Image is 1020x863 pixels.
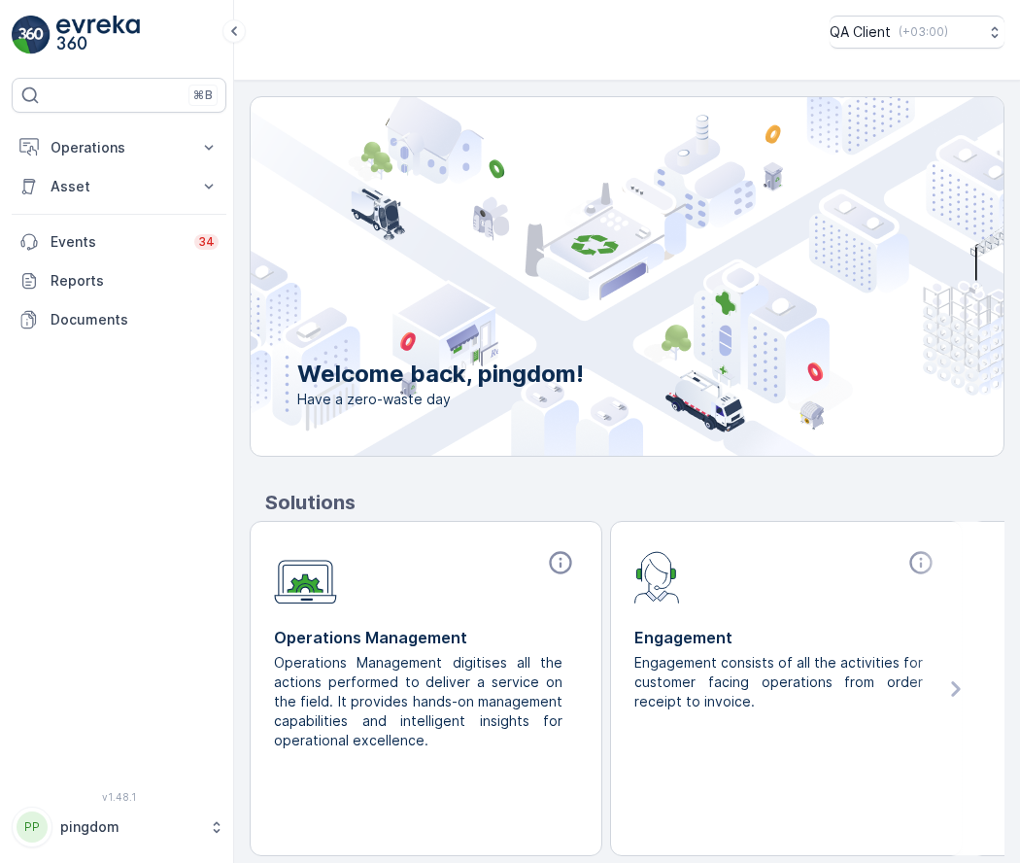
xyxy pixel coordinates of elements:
p: Reports [51,271,219,291]
p: Operations [51,138,187,157]
img: city illustration [163,97,1003,456]
p: ( +03:00 ) [899,24,948,40]
a: Reports [12,261,226,300]
img: logo_light-DOdMpM7g.png [56,16,140,54]
p: ⌘B [193,87,213,103]
p: 34 [198,234,215,250]
p: Events [51,232,183,252]
p: Operations Management [274,626,578,649]
p: Welcome back, pingdom! [297,359,584,390]
img: logo [12,16,51,54]
img: module-icon [274,549,337,604]
p: Engagement [634,626,938,649]
button: PPpingdom [12,807,226,847]
img: module-icon [634,549,680,604]
p: pingdom [60,817,199,837]
a: Documents [12,300,226,339]
p: QA Client [830,22,891,42]
button: Asset [12,167,226,206]
p: Asset [51,177,187,196]
button: Operations [12,128,226,167]
button: QA Client(+03:00) [830,16,1004,49]
span: v 1.48.1 [12,791,226,803]
p: Documents [51,310,219,329]
span: Have a zero-waste day [297,390,584,409]
a: Events34 [12,223,226,261]
p: Solutions [265,488,1004,517]
div: PP [17,811,48,843]
p: Operations Management digitises all the actions performed to deliver a service on the field. It p... [274,653,562,750]
p: Engagement consists of all the activities for customer facing operations from order receipt to in... [634,653,923,711]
